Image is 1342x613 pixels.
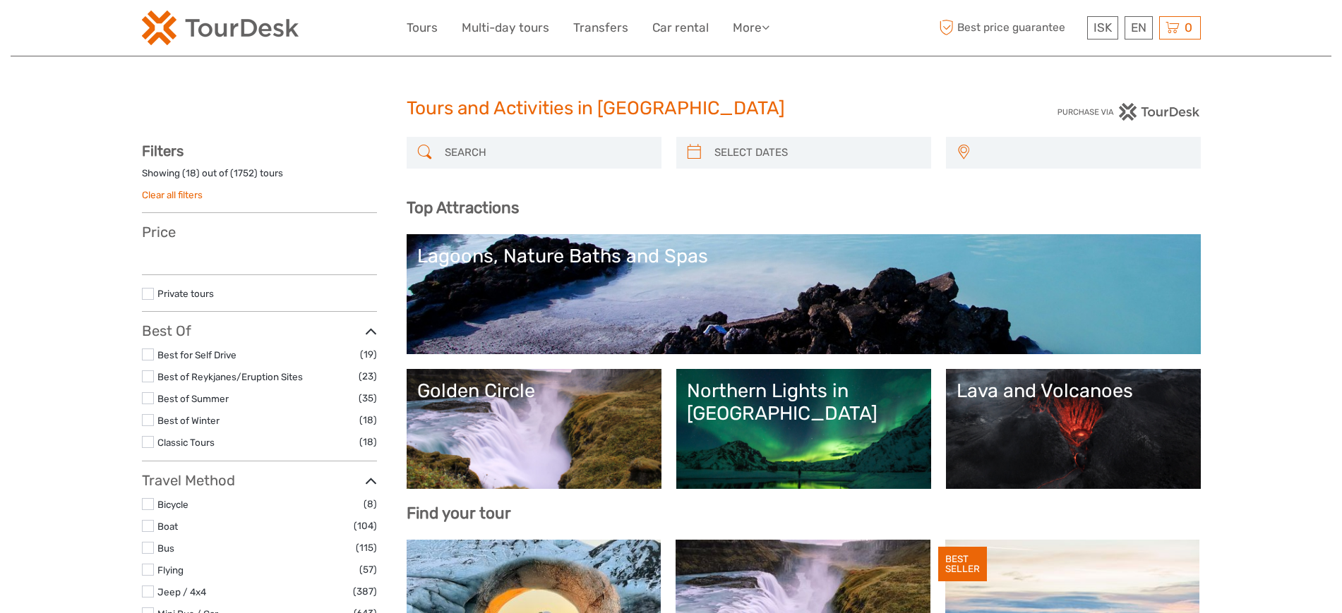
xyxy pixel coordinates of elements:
span: (18) [359,412,377,428]
a: Multi-day tours [462,18,549,38]
span: (35) [359,390,377,406]
div: Northern Lights in [GEOGRAPHIC_DATA] [687,380,921,425]
img: 120-15d4194f-c635-41b9-a512-a3cb382bfb57_logo_small.png [142,11,299,45]
span: (8) [364,496,377,512]
b: Top Attractions [407,198,519,217]
span: Best price guarantee [936,16,1084,40]
a: Clear all filters [142,189,203,200]
a: Bicycle [157,499,188,510]
label: 1752 [234,166,254,180]
img: PurchaseViaTourDesk.png [1057,103,1200,121]
h3: Travel Method [142,472,377,489]
a: Car rental [652,18,709,38]
b: Find your tour [407,504,511,523]
a: Tours [407,18,438,38]
a: Private tours [157,288,214,299]
a: Best of Winter [157,415,220,426]
div: Showing ( ) out of ( ) tours [142,166,377,188]
a: Lagoons, Nature Baths and Spas [417,245,1190,344]
h1: Tours and Activities in [GEOGRAPHIC_DATA] [407,97,936,120]
input: SEARCH [439,140,654,165]
a: Flying [157,564,184,576]
div: Lava and Volcanoes [957,380,1190,402]
div: Lagoons, Nature Baths and Spas [417,245,1190,267]
span: 0 [1182,20,1194,35]
h3: Price [142,224,377,241]
span: (115) [356,540,377,556]
a: Northern Lights in [GEOGRAPHIC_DATA] [687,380,921,478]
label: 18 [186,166,196,180]
span: (387) [353,583,377,600]
a: Best of Reykjanes/Eruption Sites [157,371,303,382]
a: Boat [157,521,178,532]
span: (18) [359,434,377,450]
a: Transfers [573,18,628,38]
a: Classic Tours [157,437,215,448]
span: (104) [354,518,377,534]
a: Best for Self Drive [157,349,236,360]
a: Golden Circle [417,380,651,478]
input: SELECT DATES [709,140,924,165]
a: Bus [157,542,174,554]
a: More [733,18,769,38]
a: Lava and Volcanoes [957,380,1190,478]
strong: Filters [142,142,184,159]
a: Best of Summer [157,393,229,404]
div: EN [1125,16,1153,40]
div: BEST SELLER [938,547,987,582]
a: Jeep / 4x4 [157,586,206,597]
span: ISK [1094,20,1112,35]
h3: Best Of [142,322,377,339]
div: Golden Circle [417,380,651,402]
span: (19) [360,346,377,363]
span: (23) [359,368,377,384]
span: (57) [359,562,377,578]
